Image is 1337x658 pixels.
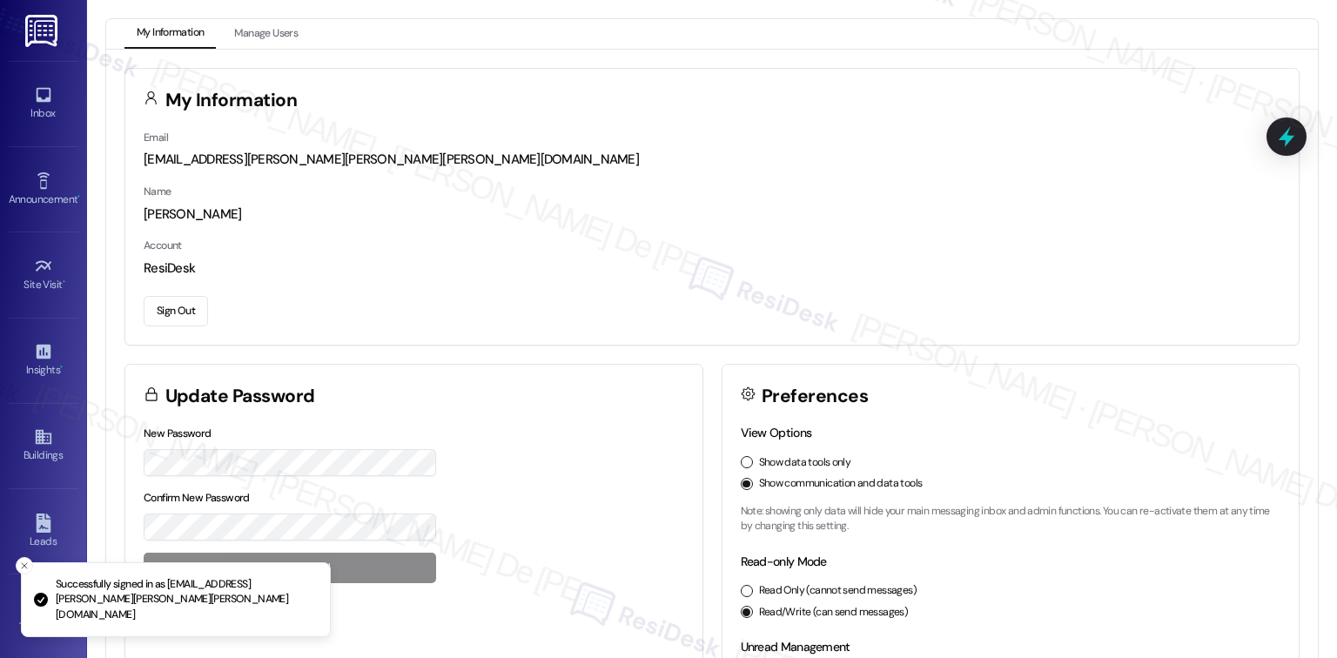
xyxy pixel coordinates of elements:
button: My Information [124,19,216,49]
label: View Options [741,425,812,440]
a: Leads [9,508,78,555]
span: • [63,276,65,288]
span: • [60,361,63,373]
p: Note: showing only data will hide your main messaging inbox and admin functions. You can re-activ... [741,504,1281,534]
a: Inbox [9,80,78,127]
label: Show communication and data tools [759,476,923,492]
a: Insights • [9,337,78,384]
h3: Preferences [762,387,868,406]
div: [PERSON_NAME] [144,205,1280,224]
button: Close toast [16,557,33,574]
div: ResiDesk [144,259,1280,278]
label: Confirm New Password [144,491,250,505]
label: Unread Management [741,639,850,655]
label: Show data tools only [759,455,851,471]
label: Name [144,185,171,198]
span: • [77,191,80,203]
label: Read/Write (can send messages) [759,605,909,621]
label: Read Only (cannot send messages) [759,583,917,599]
button: Manage Users [222,19,310,49]
h3: Update Password [165,387,315,406]
h3: My Information [165,91,298,110]
label: Account [144,238,182,252]
a: Templates • [9,594,78,641]
img: ResiDesk Logo [25,15,61,47]
button: Sign Out [144,296,208,326]
a: Buildings [9,422,78,469]
p: Successfully signed in as [EMAIL_ADDRESS][PERSON_NAME][PERSON_NAME][PERSON_NAME][DOMAIN_NAME] [56,577,316,623]
label: Email [144,131,168,144]
a: Site Visit • [9,252,78,299]
label: Read-only Mode [741,554,827,569]
div: [EMAIL_ADDRESS][PERSON_NAME][PERSON_NAME][PERSON_NAME][DOMAIN_NAME] [144,151,1280,169]
label: New Password [144,426,212,440]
